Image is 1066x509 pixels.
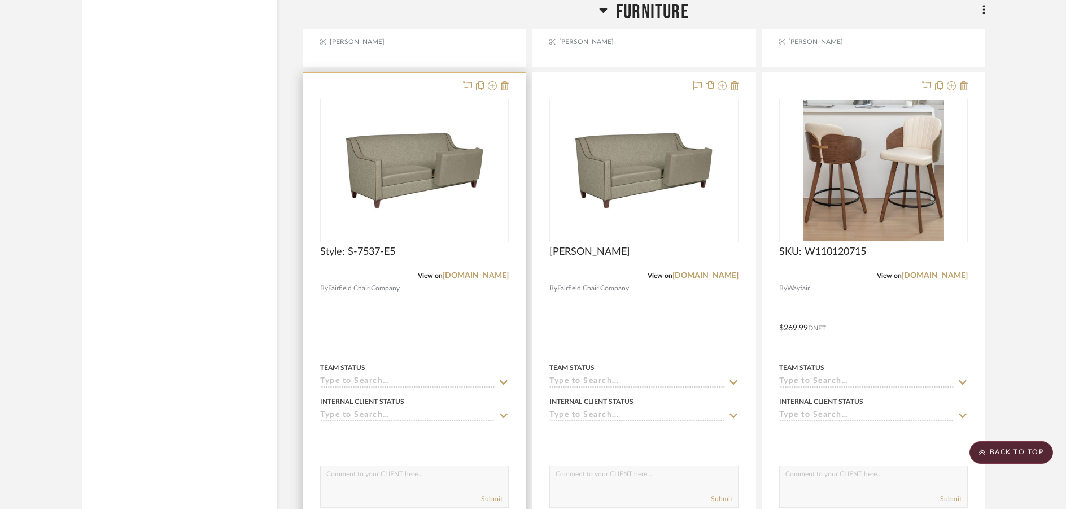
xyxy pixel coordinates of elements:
[320,397,404,407] div: Internal Client Status
[549,246,630,258] span: [PERSON_NAME]
[320,411,495,421] input: Type to Search…
[328,283,400,294] span: Fairfield Chair Company
[549,377,724,388] input: Type to Search…
[321,99,508,242] div: 0
[549,397,634,407] div: Internal Client Status
[779,377,954,388] input: Type to Search…
[711,494,732,504] button: Submit
[320,246,395,258] span: Style: S-7537-E5
[443,272,509,280] a: [DOMAIN_NAME]
[902,272,968,280] a: [DOMAIN_NAME]
[550,99,737,242] div: 0
[940,494,962,504] button: Submit
[573,100,714,241] img: Aaron
[418,272,443,279] span: View on
[320,283,328,294] span: By
[672,272,739,280] a: [DOMAIN_NAME]
[549,283,557,294] span: By
[549,411,724,421] input: Type to Search…
[779,363,824,373] div: Team Status
[481,494,503,504] button: Submit
[779,246,866,258] span: SKU: W110120715
[557,283,629,294] span: Fairfield Chair Company
[803,100,944,241] img: SKU: W110120715
[549,363,595,373] div: Team Status
[787,283,810,294] span: Wayfair
[648,272,672,279] span: View on
[320,363,365,373] div: Team Status
[877,272,902,279] span: View on
[320,377,495,388] input: Type to Search…
[779,411,954,421] input: Type to Search…
[779,397,863,407] div: Internal Client Status
[344,100,485,241] img: Style: S-7537-E5
[969,441,1053,464] scroll-to-top-button: BACK TO TOP
[779,283,787,294] span: By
